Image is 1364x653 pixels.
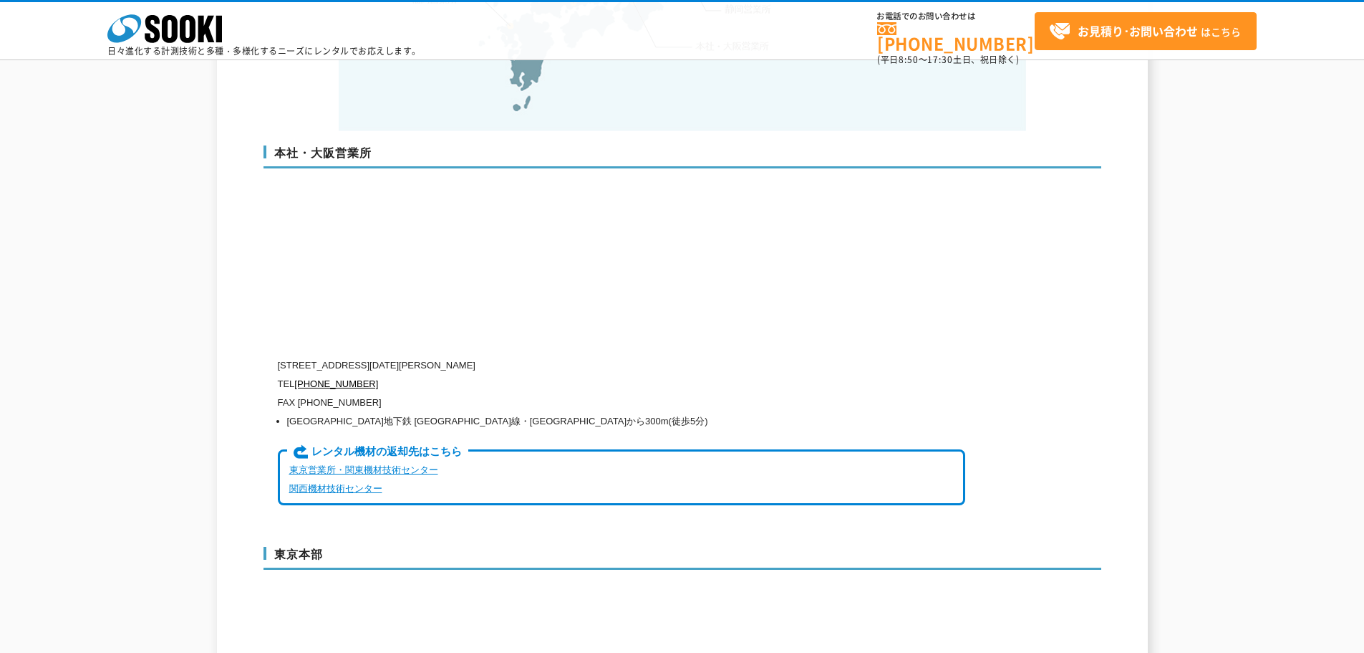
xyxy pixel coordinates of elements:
[1035,12,1257,50] a: お見積り･お問い合わせはこちら
[289,483,382,494] a: 関西機材技術センター
[289,464,438,475] a: 東京営業所・関東機材技術センター
[1078,22,1198,39] strong: お見積り･お問い合わせ
[107,47,421,55] p: 日々進化する計測技術と多種・多様化するニーズにレンタルでお応えします。
[263,547,1101,570] h3: 東京本部
[294,378,378,389] a: [PHONE_NUMBER]
[278,356,965,375] p: [STREET_ADDRESS][DATE][PERSON_NAME]
[1049,21,1241,42] span: はこちら
[263,146,1101,168] h3: 本社・大阪営業所
[278,394,965,412] p: FAX [PHONE_NUMBER]
[278,375,965,394] p: TEL
[287,412,965,431] li: [GEOGRAPHIC_DATA]地下鉄 [GEOGRAPHIC_DATA]線・[GEOGRAPHIC_DATA]から300m(徒歩5分)
[877,53,1019,66] span: (平日 ～ 土日、祝日除く)
[287,444,468,460] span: レンタル機材の返却先はこちら
[877,12,1035,21] span: お電話でのお問い合わせは
[927,53,953,66] span: 17:30
[899,53,919,66] span: 8:50
[877,22,1035,52] a: [PHONE_NUMBER]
